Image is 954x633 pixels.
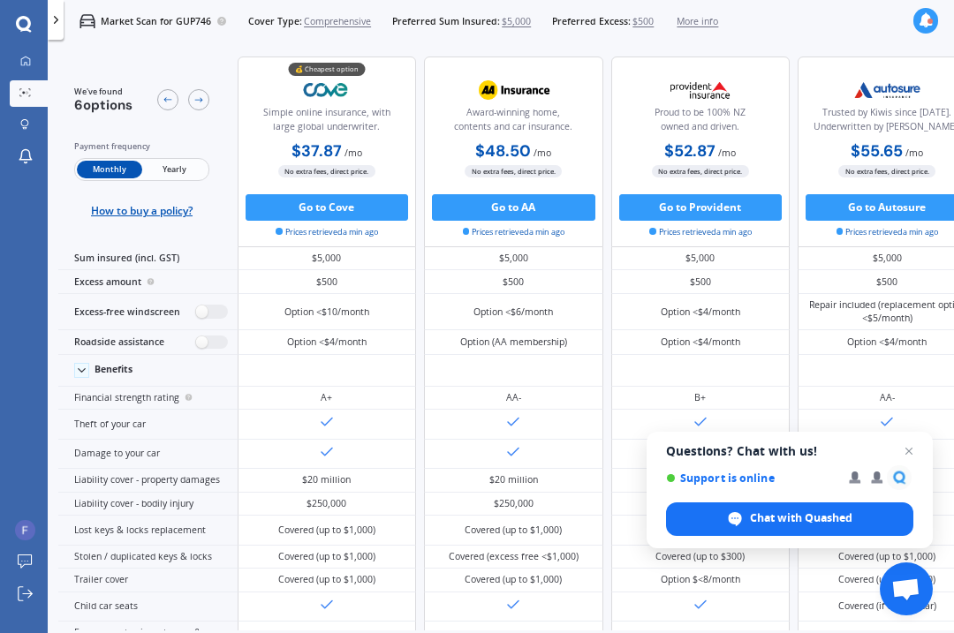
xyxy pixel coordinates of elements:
[58,387,238,411] div: Financial strength rating
[534,147,551,159] span: / mo
[905,147,923,159] span: / mo
[666,502,913,536] div: Chat with Quashed
[58,270,238,294] div: Excess amount
[677,15,718,28] span: More info
[307,497,346,510] div: $250,000
[494,497,534,510] div: $250,000
[880,391,895,404] div: AA-
[287,335,367,349] div: Option <$4/month
[465,165,562,177] span: No extra fees, direct price.
[79,13,95,29] img: car.f15378c7a67c060ca3f3.svg
[623,106,779,139] div: Proud to be 100% NZ owned and driven.
[844,73,931,106] img: Autosure.webp
[475,140,531,162] b: $48.50
[632,15,654,28] span: $500
[838,165,935,177] span: No extra fees, direct price.
[101,15,211,28] p: Market Scan for GUP746
[238,247,417,271] div: $5,000
[880,562,933,615] div: Open chat
[465,573,562,586] div: Covered (up to $1,000)
[656,73,744,106] img: Provident.png
[435,106,592,139] div: Award-winning home, contents and car insurance.
[470,73,557,106] img: AA.webp
[74,139,209,153] div: Payment frequency
[718,147,736,159] span: / mo
[344,147,362,159] span: / mo
[750,510,852,526] span: Chat with Quashed
[142,161,207,178] span: Yearly
[291,140,342,162] b: $37.87
[58,569,238,592] div: Trailer cover
[58,247,238,271] div: Sum insured (incl. GST)
[552,15,631,28] span: Preferred Excess:
[278,524,375,537] div: Covered (up to $1,000)
[851,140,903,162] b: $55.65
[465,524,562,537] div: Covered (up to $1,000)
[666,444,913,458] span: Questions? Chat with us!
[248,15,302,28] span: Cover Type:
[460,335,567,349] div: Option (AA membership)
[238,270,417,294] div: $500
[284,305,369,319] div: Option <$10/month
[283,73,370,106] img: Cove.webp
[392,15,500,28] span: Preferred Sum Insured:
[473,305,553,319] div: Option <$6/month
[661,573,740,586] div: Option $<8/month
[489,473,538,486] div: $20 million
[837,226,939,238] span: Prices retrieved a min ago
[302,473,351,486] div: $20 million
[694,391,706,404] div: B+
[276,226,378,238] span: Prices retrieved a min ago
[661,305,740,319] div: Option <$4/month
[58,469,238,493] div: Liability cover - property damages
[661,335,740,349] div: Option <$4/month
[15,520,35,540] img: ACg8ocJbivbZ58MhPSkBsSdpc4B50s0g8D85WVKi5QCVT7Wah6hyFg=s96-c
[58,330,238,354] div: Roadside assistance
[58,546,238,569] div: Stolen / duplicated keys & locks
[58,410,238,440] div: Theft of your car
[58,294,238,331] div: Excess-free windscreen
[664,140,715,162] b: $52.87
[649,226,752,238] span: Prices retrieved a min ago
[655,550,745,563] div: Covered (up to $300)
[278,165,375,177] span: No extra fees, direct price.
[463,226,565,238] span: Prices retrieved a min ago
[449,550,579,563] div: Covered (excess free <$1,000)
[58,516,238,546] div: Lost keys & locks replacement
[847,335,927,349] div: Option <$4/month
[74,86,132,98] span: We've found
[278,573,375,586] div: Covered (up to $1,000)
[838,599,936,613] div: Covered (if kept in car)
[898,441,920,462] span: Close chat
[278,550,375,563] div: Covered (up to $1,000)
[304,15,371,28] span: Comprehensive
[838,573,935,586] div: Covered (up to $1,000)
[246,194,409,221] button: Go to Cove
[838,550,935,563] div: Covered (up to $1,000)
[321,391,332,404] div: A+
[611,270,791,294] div: $500
[611,247,791,271] div: $5,000
[424,270,603,294] div: $500
[58,493,238,516] div: Liability cover - bodily injury
[77,161,141,178] span: Monthly
[432,194,595,221] button: Go to AA
[666,471,837,485] span: Support is online
[652,165,749,177] span: No extra fees, direct price.
[249,106,405,139] div: Simple online insurance, with large global underwriter.
[91,204,193,217] span: How to buy a policy?
[58,440,238,470] div: Damage to your car
[619,194,783,221] button: Go to Provident
[95,364,132,375] div: Benefits
[424,247,603,271] div: $5,000
[74,96,132,114] span: 6 options
[502,15,531,28] span: $5,000
[506,391,521,404] div: AA-
[58,592,238,622] div: Child car seats
[288,63,365,76] div: 💰 Cheapest option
